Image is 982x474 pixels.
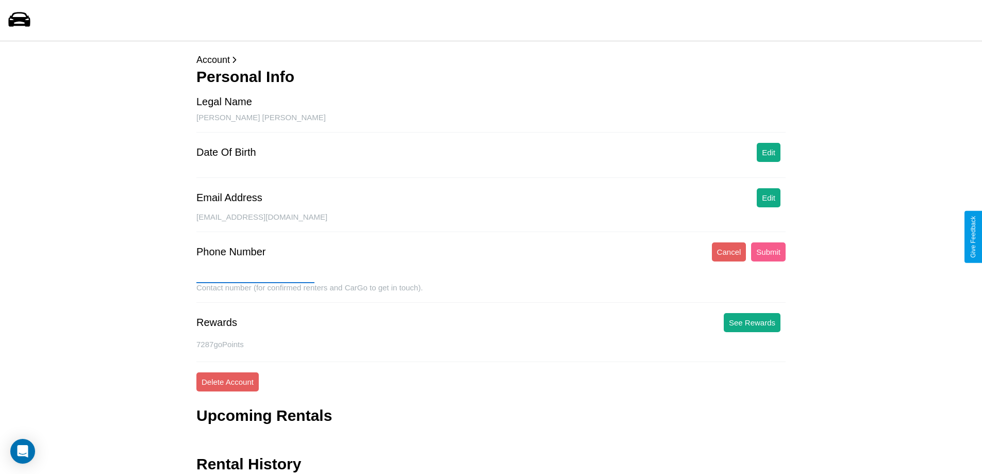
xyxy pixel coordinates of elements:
div: Legal Name [196,96,252,108]
p: 7287 goPoints [196,337,786,351]
div: Phone Number [196,246,266,258]
button: Submit [751,242,786,261]
div: Open Intercom Messenger [10,439,35,464]
h3: Rental History [196,455,301,473]
div: Rewards [196,317,237,329]
div: Give Feedback [970,216,977,258]
div: [PERSON_NAME] [PERSON_NAME] [196,113,786,133]
button: Cancel [712,242,746,261]
p: Account [196,52,786,68]
h3: Personal Info [196,68,786,86]
button: See Rewards [724,313,780,332]
div: Email Address [196,192,262,204]
div: Date Of Birth [196,146,256,158]
div: Contact number (for confirmed renters and CarGo to get in touch). [196,283,786,303]
h3: Upcoming Rentals [196,407,332,424]
button: Edit [757,188,780,207]
div: [EMAIL_ADDRESS][DOMAIN_NAME] [196,213,786,232]
button: Edit [757,143,780,162]
button: Delete Account [196,372,259,391]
